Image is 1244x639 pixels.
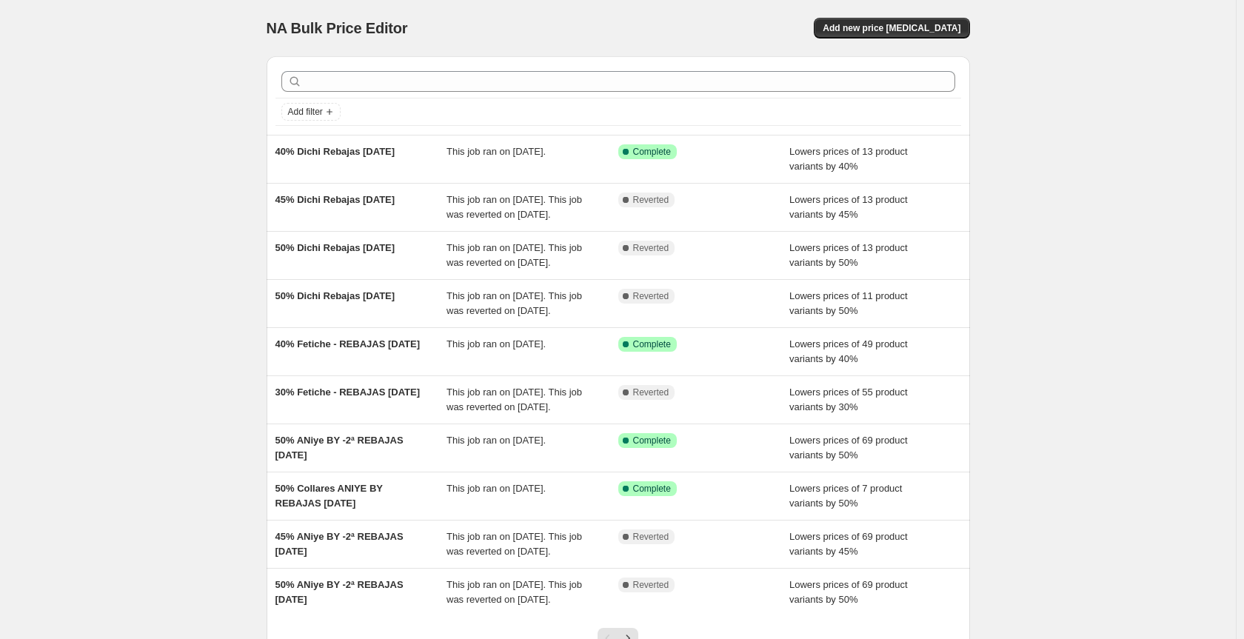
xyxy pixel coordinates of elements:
[633,290,669,302] span: Reverted
[789,242,908,268] span: Lowers prices of 13 product variants by 50%
[789,387,908,412] span: Lowers prices of 55 product variants by 30%
[275,579,404,605] span: 50% ANiye BY -2ª REBAJAS [DATE]
[447,531,582,557] span: This job ran on [DATE]. This job was reverted on [DATE].
[814,18,969,39] button: Add new price [MEDICAL_DATA]
[633,146,671,158] span: Complete
[447,483,546,494] span: This job ran on [DATE].
[789,531,908,557] span: Lowers prices of 69 product variants by 45%
[789,435,908,461] span: Lowers prices of 69 product variants by 50%
[275,387,421,398] span: 30% Fetiche - REBAJAS [DATE]
[633,242,669,254] span: Reverted
[275,290,395,301] span: 50% Dichi Rebajas [DATE]
[633,435,671,446] span: Complete
[633,483,671,495] span: Complete
[633,194,669,206] span: Reverted
[281,103,341,121] button: Add filter
[789,194,908,220] span: Lowers prices of 13 product variants by 45%
[633,338,671,350] span: Complete
[633,387,669,398] span: Reverted
[789,338,908,364] span: Lowers prices of 49 product variants by 40%
[275,146,395,157] span: 40% Dichi Rebajas [DATE]
[275,435,404,461] span: 50% ANiye BY -2ª REBAJAS [DATE]
[275,483,383,509] span: 50% Collares ANIYE BY REBAJAS [DATE]
[447,338,546,349] span: This job ran on [DATE].
[288,106,323,118] span: Add filter
[633,579,669,591] span: Reverted
[447,242,582,268] span: This job ran on [DATE]. This job was reverted on [DATE].
[267,20,408,36] span: NA Bulk Price Editor
[447,435,546,446] span: This job ran on [DATE].
[447,579,582,605] span: This job ran on [DATE]. This job was reverted on [DATE].
[275,338,421,349] span: 40% Fetiche - REBAJAS [DATE]
[823,22,960,34] span: Add new price [MEDICAL_DATA]
[633,531,669,543] span: Reverted
[447,387,582,412] span: This job ran on [DATE]. This job was reverted on [DATE].
[789,579,908,605] span: Lowers prices of 69 product variants by 50%
[447,194,582,220] span: This job ran on [DATE]. This job was reverted on [DATE].
[789,483,902,509] span: Lowers prices of 7 product variants by 50%
[275,194,395,205] span: 45% Dichi Rebajas [DATE]
[447,290,582,316] span: This job ran on [DATE]. This job was reverted on [DATE].
[275,242,395,253] span: 50% Dichi Rebajas [DATE]
[275,531,404,557] span: 45% ANiye BY -2ª REBAJAS [DATE]
[789,146,908,172] span: Lowers prices of 13 product variants by 40%
[789,290,908,316] span: Lowers prices of 11 product variants by 50%
[447,146,546,157] span: This job ran on [DATE].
